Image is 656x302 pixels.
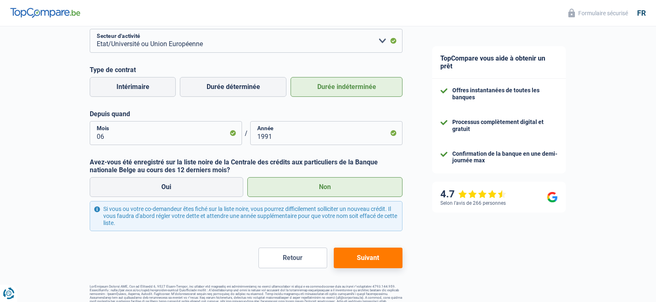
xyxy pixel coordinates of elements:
div: Processus complètement digital et gratuit [452,119,558,133]
button: Retour [258,248,327,268]
div: fr [637,9,646,18]
label: Oui [90,177,243,197]
button: Suivant [334,248,402,268]
div: 4.7 [440,188,507,200]
input: MM [90,121,242,145]
div: Selon l’avis de 266 personnes [440,200,506,206]
div: Si vous ou votre co-demandeur êtes fiché sur la liste noire, vous pourrez difficilement sollicite... [90,201,402,231]
label: Avez-vous été enregistré sur la liste noire de la Centrale des crédits aux particuliers de la Ban... [90,158,402,174]
label: Depuis quand [90,110,402,118]
label: Durée déterminée [180,77,286,97]
label: Intérimaire [90,77,176,97]
label: Type de contrat [90,66,402,74]
div: Confirmation de la banque en une demi-journée max [452,150,558,164]
img: TopCompare Logo [10,8,80,18]
div: Offres instantanées de toutes les banques [452,87,558,101]
label: Non [247,177,403,197]
label: Durée indéterminée [291,77,402,97]
button: Formulaire sécurisé [563,6,633,20]
div: TopCompare vous aide à obtenir un prêt [432,46,566,79]
span: / [242,129,250,137]
input: AAAA [250,121,402,145]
